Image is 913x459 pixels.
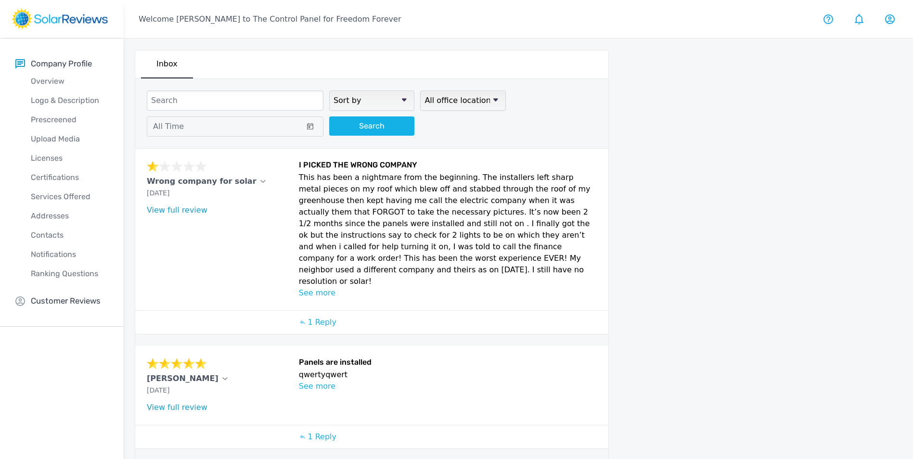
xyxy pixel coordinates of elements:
[147,176,257,187] p: Wrong company for solar
[299,287,597,299] p: See more
[329,116,414,136] button: Search
[147,205,207,215] a: View full review
[15,249,123,260] p: Notifications
[15,133,123,145] p: Upload Media
[15,95,123,106] p: Logo & Description
[299,160,597,172] h6: I PICKED THE WRONG COMPANY
[15,264,123,283] a: Ranking Questions
[147,386,169,394] span: [DATE]
[15,168,123,187] a: Certifications
[15,149,123,168] a: Licenses
[15,91,123,110] a: Logo & Description
[15,191,123,203] p: Services Offered
[153,122,184,131] span: All Time
[139,13,401,25] p: Welcome [PERSON_NAME] to The Control Panel for Freedom Forever
[15,187,123,206] a: Services Offered
[15,114,123,126] p: Prescreened
[299,357,597,369] h6: Panels are installed
[15,153,123,164] p: Licenses
[15,226,123,245] a: Contacts
[15,210,123,222] p: Addresses
[308,317,336,328] p: 1 Reply
[15,268,123,280] p: Ranking Questions
[147,189,169,197] span: [DATE]
[15,172,123,183] p: Certifications
[15,110,123,129] a: Prescreened
[147,403,207,412] a: View full review
[15,76,123,87] p: Overview
[147,116,323,137] button: All Time
[15,245,123,264] a: Notifications
[15,129,123,149] a: Upload Media
[15,206,123,226] a: Addresses
[156,58,178,70] p: Inbox
[308,431,336,443] p: 1 Reply
[299,172,597,287] p: This has been a nightmare from the beginning. The installers left sharp metal pieces on my roof w...
[299,381,597,392] p: See more
[31,58,92,70] p: Company Profile
[147,373,219,384] p: [PERSON_NAME]
[15,229,123,241] p: Contacts
[147,90,323,111] input: Search
[299,369,597,381] p: qwertyqwert
[31,295,101,307] p: Customer Reviews
[15,72,123,91] a: Overview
